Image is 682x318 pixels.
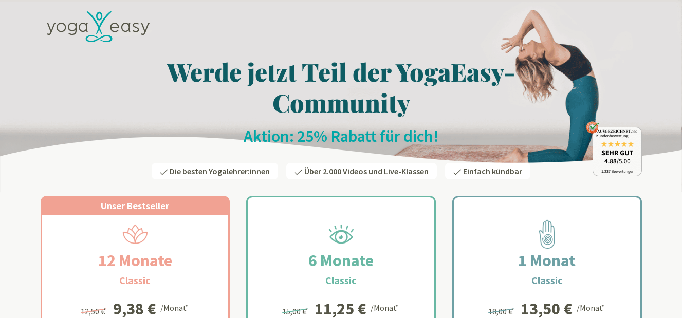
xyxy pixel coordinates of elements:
h2: 6 Monate [284,248,398,273]
div: 11,25 € [315,301,366,317]
h3: Classic [119,273,151,288]
div: /Monat [160,301,190,314]
span: Einfach kündbar [463,166,522,176]
h2: Aktion: 25% Rabatt für dich! [41,126,642,146]
div: /Monat [371,301,400,314]
h2: 1 Monat [493,248,600,273]
span: Unser Bestseller [101,200,169,212]
h2: 12 Monate [73,248,197,273]
div: 13,50 € [521,301,573,317]
h3: Classic [531,273,563,288]
span: 15,00 € [282,306,309,316]
span: Über 2.000 Videos und Live-Klassen [304,166,429,176]
div: 9,38 € [113,301,156,317]
h1: Werde jetzt Teil der YogaEasy-Community [41,56,642,118]
span: 18,00 € [488,306,515,316]
div: /Monat [577,301,606,314]
h3: Classic [325,273,357,288]
img: ausgezeichnet_badge.png [586,121,642,176]
span: Die besten Yogalehrer:innen [170,166,270,176]
span: 12,50 € [81,306,108,316]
